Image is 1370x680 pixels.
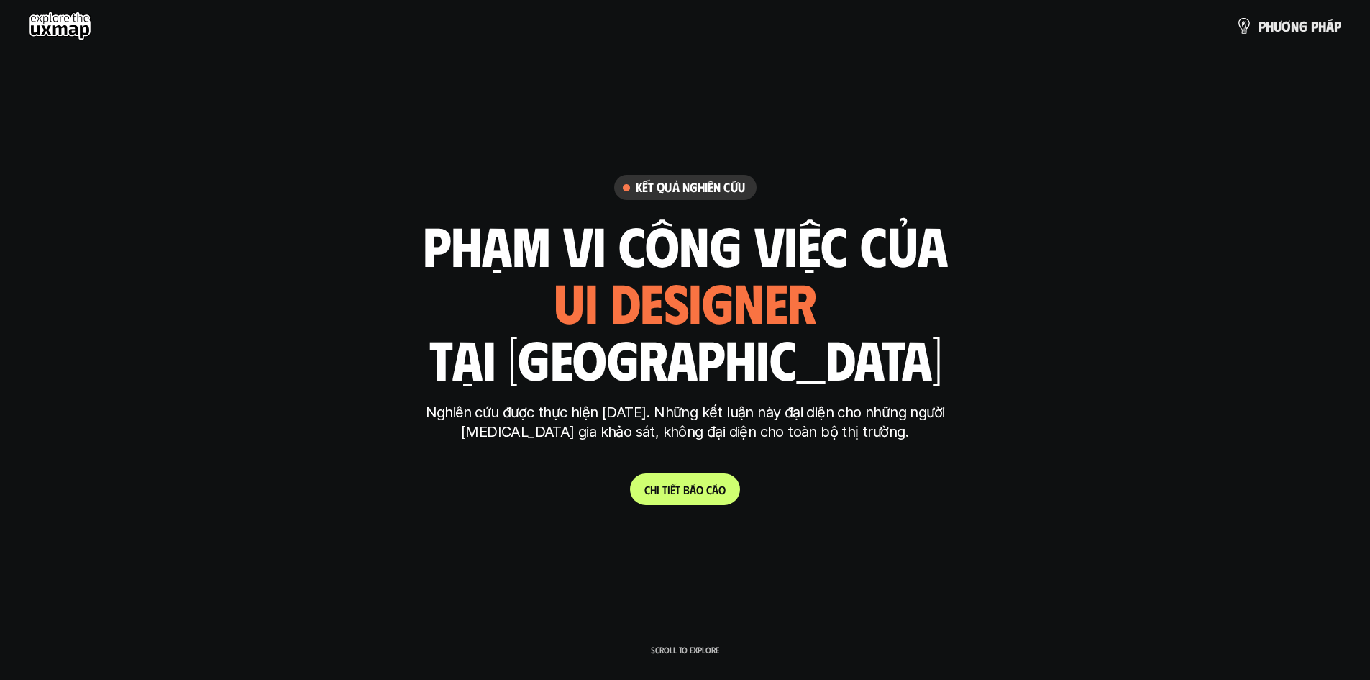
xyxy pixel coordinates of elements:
span: p [1334,18,1341,34]
span: i [667,483,670,497]
span: i [657,483,659,497]
span: h [650,483,657,497]
span: o [718,483,726,497]
span: C [644,483,650,497]
p: Scroll to explore [651,645,719,655]
span: c [706,483,712,497]
span: á [690,483,696,497]
h1: phạm vi công việc của [423,214,948,275]
span: t [675,483,680,497]
p: Nghiên cứu được thực hiện [DATE]. Những kết luận này đại diện cho những người [MEDICAL_DATA] gia ... [416,403,955,442]
span: á [712,483,718,497]
span: p [1259,18,1266,34]
span: h [1318,18,1326,34]
span: á [1326,18,1334,34]
a: Chitiếtbáocáo [630,473,740,505]
span: t [662,483,667,497]
span: ế [670,483,675,497]
span: ư [1274,18,1282,34]
span: g [1299,18,1307,34]
span: p [1311,18,1318,34]
span: o [696,483,703,497]
h1: tại [GEOGRAPHIC_DATA] [429,328,941,389]
a: phươngpháp [1236,12,1341,40]
span: ơ [1282,18,1291,34]
span: b [683,483,690,497]
h6: Kết quả nghiên cứu [636,179,745,196]
span: n [1291,18,1299,34]
span: h [1266,18,1274,34]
